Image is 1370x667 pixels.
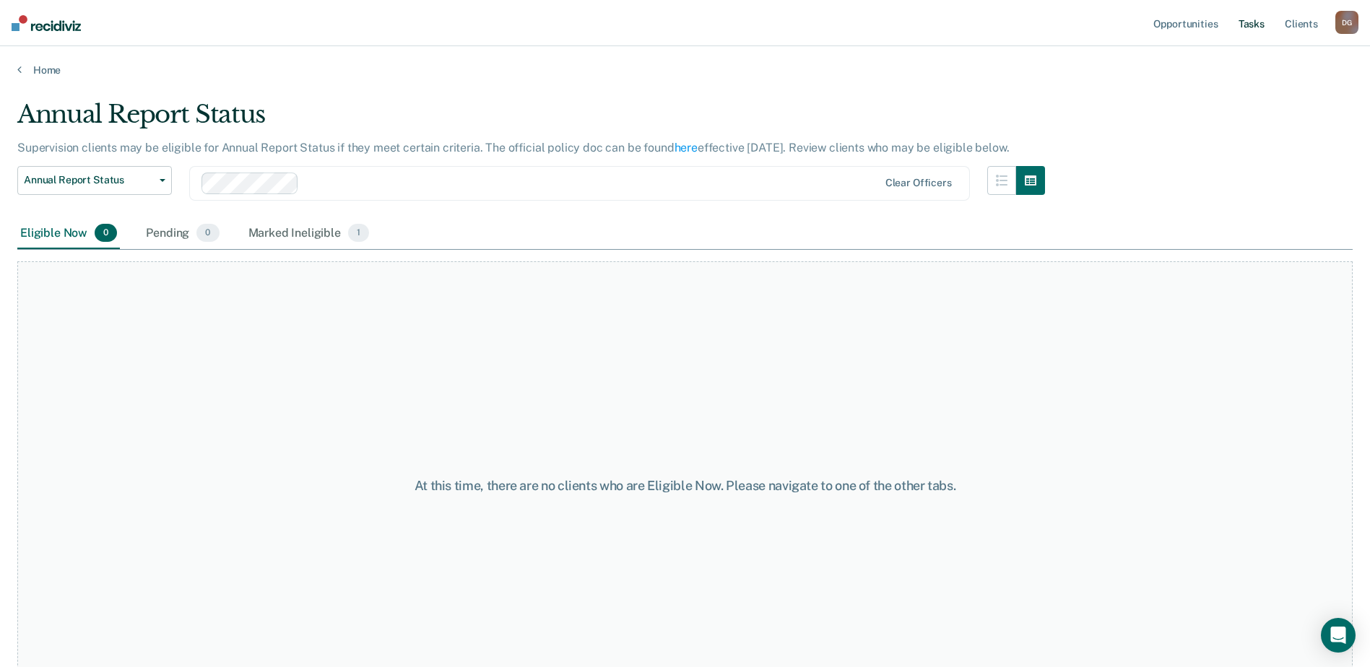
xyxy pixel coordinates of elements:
div: Eligible Now0 [17,218,120,250]
div: Clear officers [885,177,952,189]
div: At this time, there are no clients who are Eligible Now. Please navigate to one of the other tabs. [352,478,1019,494]
span: 1 [348,224,369,243]
img: Recidiviz [12,15,81,31]
span: 0 [95,224,117,243]
button: DG [1335,11,1358,34]
span: Annual Report Status [24,174,154,186]
div: Marked Ineligible1 [246,218,373,250]
button: Annual Report Status [17,166,172,195]
div: Pending0 [143,218,222,250]
span: 0 [196,224,219,243]
a: here [675,141,698,154]
div: Annual Report Status [17,100,1045,141]
div: Open Intercom Messenger [1321,618,1356,653]
p: Supervision clients may be eligible for Annual Report Status if they meet certain criteria. The o... [17,141,1009,154]
div: D G [1335,11,1358,34]
a: Home [17,64,1353,77]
